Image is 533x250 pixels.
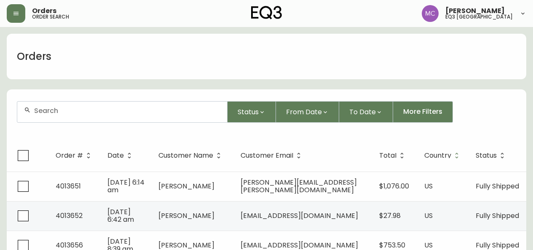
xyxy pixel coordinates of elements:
[228,101,276,123] button: Status
[424,211,433,220] span: US
[422,5,439,22] img: 6dbdb61c5655a9a555815750a11666cc
[158,181,214,191] span: [PERSON_NAME]
[56,240,83,250] span: 4013656
[403,107,442,116] span: More Filters
[286,107,322,117] span: From Date
[379,211,401,220] span: $27.98
[424,153,451,158] span: Country
[107,177,145,195] span: [DATE] 6:14 am
[56,153,83,158] span: Order #
[32,14,69,19] h5: order search
[107,153,124,158] span: Date
[339,101,393,123] button: To Date
[32,8,56,14] span: Orders
[476,181,519,191] span: Fully Shipped
[445,14,513,19] h5: eq3 [GEOGRAPHIC_DATA]
[476,153,497,158] span: Status
[107,207,134,224] span: [DATE] 6:42 am
[476,152,508,159] span: Status
[241,240,358,250] span: [EMAIL_ADDRESS][DOMAIN_NAME]
[424,181,433,191] span: US
[158,211,214,220] span: [PERSON_NAME]
[251,6,282,19] img: logo
[238,107,259,117] span: Status
[241,153,293,158] span: Customer Email
[476,240,519,250] span: Fully Shipped
[424,152,462,159] span: Country
[17,49,51,64] h1: Orders
[56,152,94,159] span: Order #
[379,153,396,158] span: Total
[241,211,358,220] span: [EMAIL_ADDRESS][DOMAIN_NAME]
[241,152,304,159] span: Customer Email
[34,107,220,115] input: Search
[158,152,224,159] span: Customer Name
[393,101,453,123] button: More Filters
[276,101,339,123] button: From Date
[158,153,213,158] span: Customer Name
[241,177,357,195] span: [PERSON_NAME][EMAIL_ADDRESS][PERSON_NAME][DOMAIN_NAME]
[379,240,405,250] span: $753.50
[158,240,214,250] span: [PERSON_NAME]
[424,240,433,250] span: US
[56,181,81,191] span: 4013651
[107,152,135,159] span: Date
[379,152,407,159] span: Total
[445,8,505,14] span: [PERSON_NAME]
[379,181,409,191] span: $1,076.00
[56,211,83,220] span: 4013652
[476,211,519,220] span: Fully Shipped
[349,107,376,117] span: To Date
